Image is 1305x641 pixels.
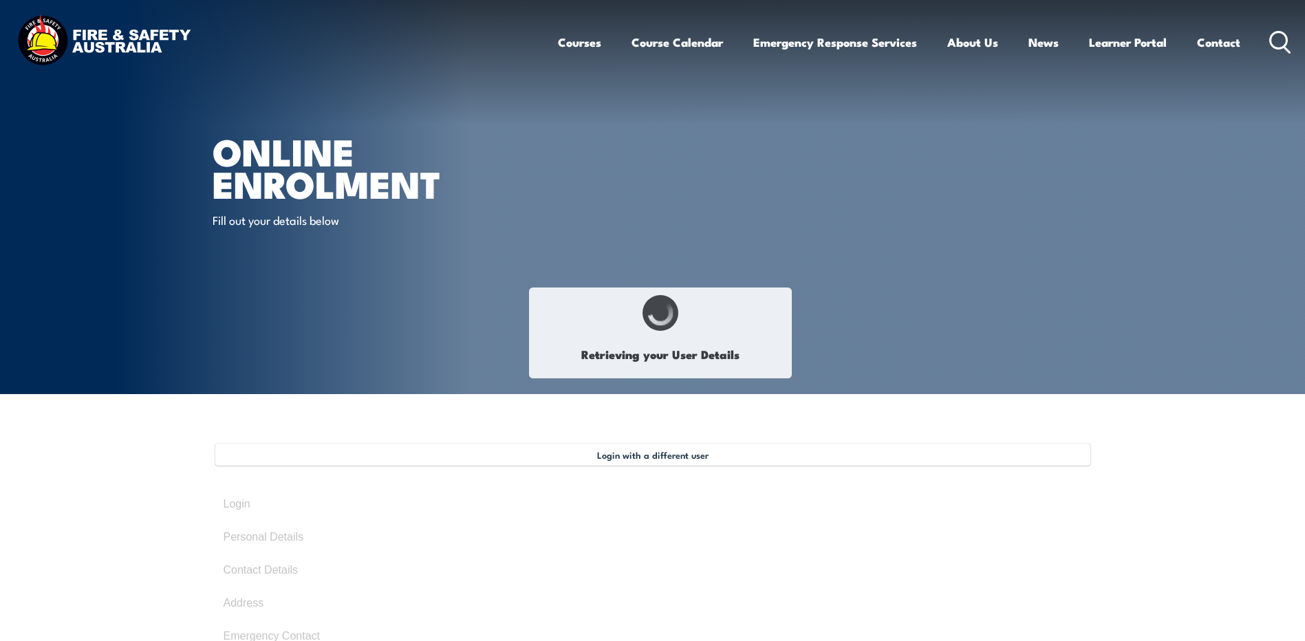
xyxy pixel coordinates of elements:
[213,135,552,199] h1: Online Enrolment
[537,338,784,371] h1: Retrieving your User Details
[213,212,464,228] p: Fill out your details below
[632,24,723,61] a: Course Calendar
[947,24,998,61] a: About Us
[1089,24,1167,61] a: Learner Portal
[753,24,917,61] a: Emergency Response Services
[597,449,709,460] span: Login with a different user
[558,24,601,61] a: Courses
[1197,24,1240,61] a: Contact
[1028,24,1059,61] a: News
